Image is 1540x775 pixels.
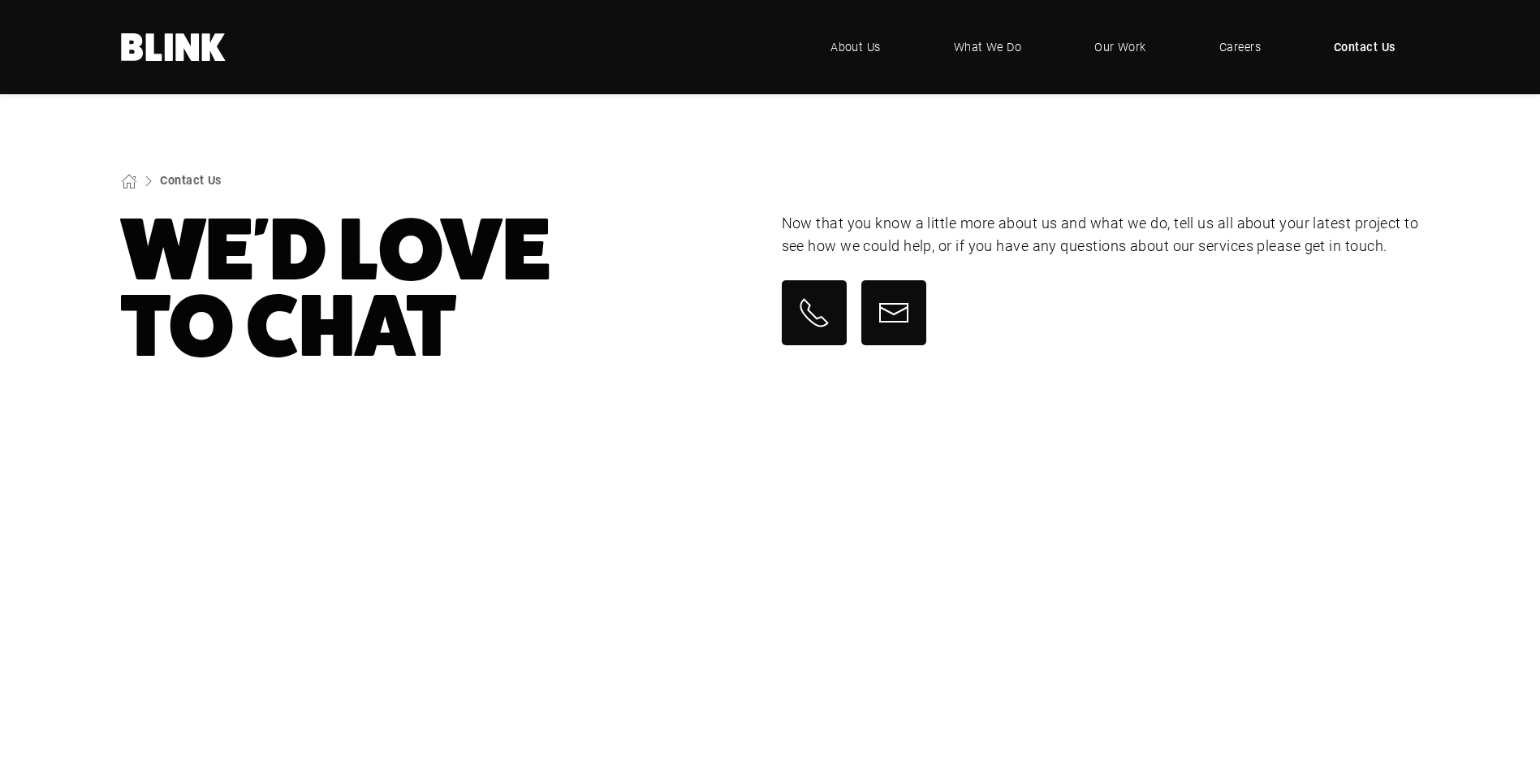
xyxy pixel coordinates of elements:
span: What We Do [954,38,1022,56]
span: About Us [830,38,881,56]
span: Our Work [1094,38,1146,56]
a: Contact Us [160,172,222,188]
span: Careers [1219,38,1261,56]
a: What We Do [930,23,1046,71]
a: Home [121,33,226,61]
p: Now that you know a little more about us and what we do, tell us all about your latest project to... [782,212,1420,258]
a: Careers [1195,23,1285,71]
a: Contact Us [1309,23,1420,71]
a: About Us [806,23,905,71]
span: Contact Us [1334,38,1395,56]
a: Our Work [1070,23,1171,71]
h1: We'd Love To Chat [121,212,759,365]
